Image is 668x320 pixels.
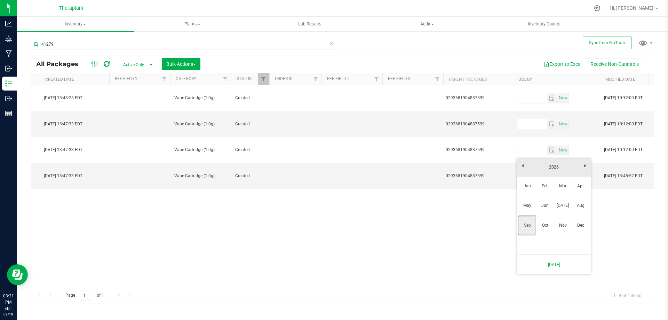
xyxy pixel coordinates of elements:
a: Ref Field 2 [327,76,350,81]
span: [DATE] 10:12:00 EDT [604,95,643,101]
span: [DATE] 13:47:33 EDT [44,147,82,153]
span: Plants [134,21,251,27]
a: Order Id [275,76,293,81]
a: Inventory Counts [486,17,603,31]
a: Use By [518,77,532,82]
a: Audit [368,17,486,31]
span: [DATE] 13:47:33 EDT [44,173,82,179]
a: Mar [554,177,572,195]
a: Filter [258,73,269,85]
a: Lab Results [251,17,368,31]
a: Apr [572,177,589,195]
div: Manage settings [593,5,602,11]
a: Filter [159,73,170,85]
span: [DATE] 13:45:52 EDT [604,173,643,179]
a: Inventory [17,17,134,31]
span: Created [235,147,265,153]
input: 1 [80,290,92,301]
a: Created Date [45,77,74,82]
button: Sync from BioTrack [583,37,631,49]
span: Vape Cartridge (1.0g) [174,147,227,153]
span: Vape Cartridge (1.0g) [174,95,227,101]
a: Jun [536,197,554,214]
span: Vape Cartridge (1.0g) [174,173,227,179]
a: Filter [310,73,321,85]
inline-svg: Reports [5,110,12,117]
span: Page of 1 [59,290,110,301]
button: Bulk Actions [162,58,200,70]
span: Sync from BioTrack [589,40,626,45]
a: Filter [220,73,231,85]
inline-svg: Manufacturing [5,50,12,57]
span: Created [235,95,265,101]
span: select [557,145,568,155]
span: Lab Results [289,21,331,27]
input: Search Package ID, Item Name, SKU, Lot or Part Number... [31,39,337,49]
a: Sep [518,217,536,234]
inline-svg: Analytics [5,20,12,27]
a: Dec [572,217,589,234]
a: Oct [536,217,554,234]
span: select [547,93,557,103]
button: Receive Non-Cannabis [586,58,643,70]
a: [DATE] [521,257,587,272]
span: select [547,119,557,129]
div: Value 1: 0293681904887599 [446,173,511,179]
span: [DATE] 10:12:00 EDT [604,147,643,153]
a: Feb [536,177,554,195]
span: Created [235,173,265,179]
span: [DATE] 13:48:28 EDT [44,95,82,101]
span: Inventory Counts [518,21,570,27]
span: Inventory [17,21,134,27]
button: Export to Excel [539,58,586,70]
inline-svg: Inbound [5,65,12,72]
a: Status [237,76,252,81]
span: 1 - 4 of 4 items [608,290,647,301]
span: [DATE] 10:12:00 EDT [604,121,643,127]
span: [DATE] 13:47:33 EDT [44,121,82,127]
a: Filter [432,73,443,85]
p: 03:21 PM EDT [3,293,14,312]
inline-svg: Inventory [5,80,12,87]
th: Parent Packages [443,73,513,85]
p: 09/19 [3,312,14,317]
span: Vape Cartridge (1.0g) [174,121,227,127]
div: Value 1: 0293681904887599 [446,95,511,101]
span: Bulk Actions [166,61,196,67]
span: Hi, [PERSON_NAME]! [610,5,655,11]
div: Value 1: 0293681904887599 [446,147,511,153]
span: Set Current date [557,119,569,129]
span: Created [235,121,265,127]
span: Set Current date [557,145,569,155]
a: Next [580,161,591,171]
span: select [547,145,557,155]
a: [DATE] [554,197,572,214]
a: Category [176,76,196,81]
span: select [557,93,568,103]
a: May [518,197,536,214]
a: 2026 [517,162,591,173]
span: Theraplant [59,5,83,11]
span: Clear [329,39,334,48]
span: Set Current date [557,93,569,103]
a: Ref Field 1 [115,76,137,81]
a: Plants [134,17,251,31]
span: Audit [369,21,485,27]
a: Nov [554,217,572,234]
inline-svg: Outbound [5,95,12,102]
a: Aug [572,197,589,214]
a: Ref Field 3 [388,76,411,81]
span: select [557,119,568,129]
div: Value 1: 0293681904887599 [446,121,511,127]
iframe: Resource center [7,264,28,285]
a: Modified Date [605,77,635,82]
inline-svg: Grow [5,35,12,42]
span: All Packages [36,60,85,68]
a: Jan [518,177,536,195]
a: Previous [517,161,528,171]
a: Filter [371,73,382,85]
